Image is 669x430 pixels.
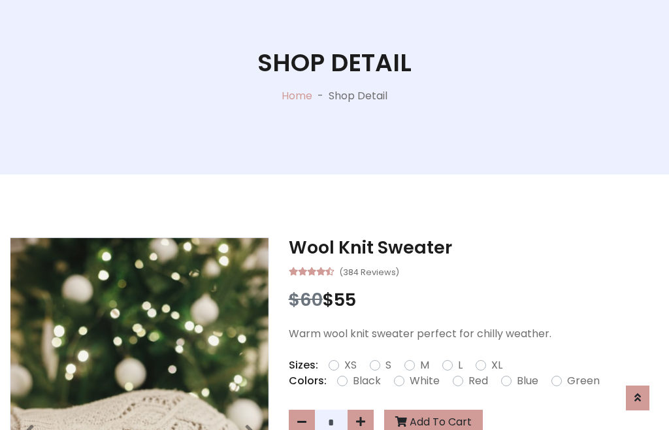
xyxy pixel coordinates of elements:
[289,237,659,258] h3: Wool Knit Sweater
[257,48,412,78] h1: Shop Detail
[289,373,327,389] p: Colors:
[420,357,429,373] label: M
[385,357,391,373] label: S
[353,373,381,389] label: Black
[289,288,323,312] span: $60
[329,88,387,104] p: Shop Detail
[517,373,538,389] label: Blue
[410,373,440,389] label: White
[344,357,357,373] label: XS
[458,357,463,373] label: L
[289,326,659,342] p: Warm wool knit sweater perfect for chilly weather.
[491,357,502,373] label: XL
[282,88,312,103] a: Home
[289,357,318,373] p: Sizes:
[289,289,659,310] h3: $
[312,88,329,104] p: -
[468,373,488,389] label: Red
[567,373,600,389] label: Green
[339,263,399,279] small: (384 Reviews)
[334,288,356,312] span: 55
